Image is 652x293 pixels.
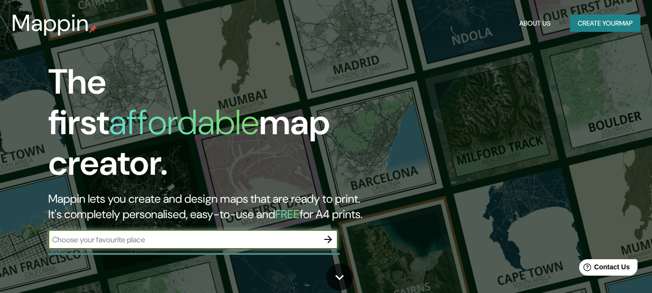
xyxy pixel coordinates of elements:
h3: Mappin [12,10,89,37]
h1: affordable [109,100,259,145]
button: Create yourmap [570,14,640,32]
h2: Mappin lets you create and design maps that are ready to print. It's completely personalised, eas... [48,191,375,222]
input: Choose your favourite place [48,234,319,245]
img: mappin-pin [89,25,97,33]
button: About Us [515,14,555,32]
iframe: Help widget launcher [566,255,641,282]
h5: FREE [275,207,300,222]
h1: The first map creator. [48,62,375,191]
